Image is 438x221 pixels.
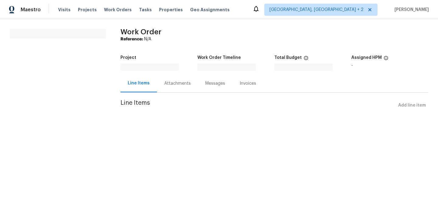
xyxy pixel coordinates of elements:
[120,28,162,36] span: Work Order
[351,63,428,68] div: -
[351,56,382,60] h5: Assigned HPM
[21,7,41,13] span: Maestro
[120,100,396,111] span: Line Items
[392,7,429,13] span: [PERSON_NAME]
[304,56,308,63] span: The total cost of line items that have been proposed by Opendoor. This sum includes line items th...
[159,7,183,13] span: Properties
[104,7,132,13] span: Work Orders
[58,7,71,13] span: Visits
[164,80,191,87] div: Attachments
[78,7,97,13] span: Projects
[190,7,230,13] span: Geo Assignments
[269,7,363,13] span: [GEOGRAPHIC_DATA], [GEOGRAPHIC_DATA] + 2
[240,80,256,87] div: Invoices
[274,56,302,60] h5: Total Budget
[120,37,143,41] b: Reference:
[128,80,150,86] div: Line Items
[120,36,428,42] div: N/A
[384,56,388,63] span: The hpm assigned to this work order.
[120,56,136,60] h5: Project
[139,8,152,12] span: Tasks
[205,80,225,87] div: Messages
[197,56,241,60] h5: Work Order Timeline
